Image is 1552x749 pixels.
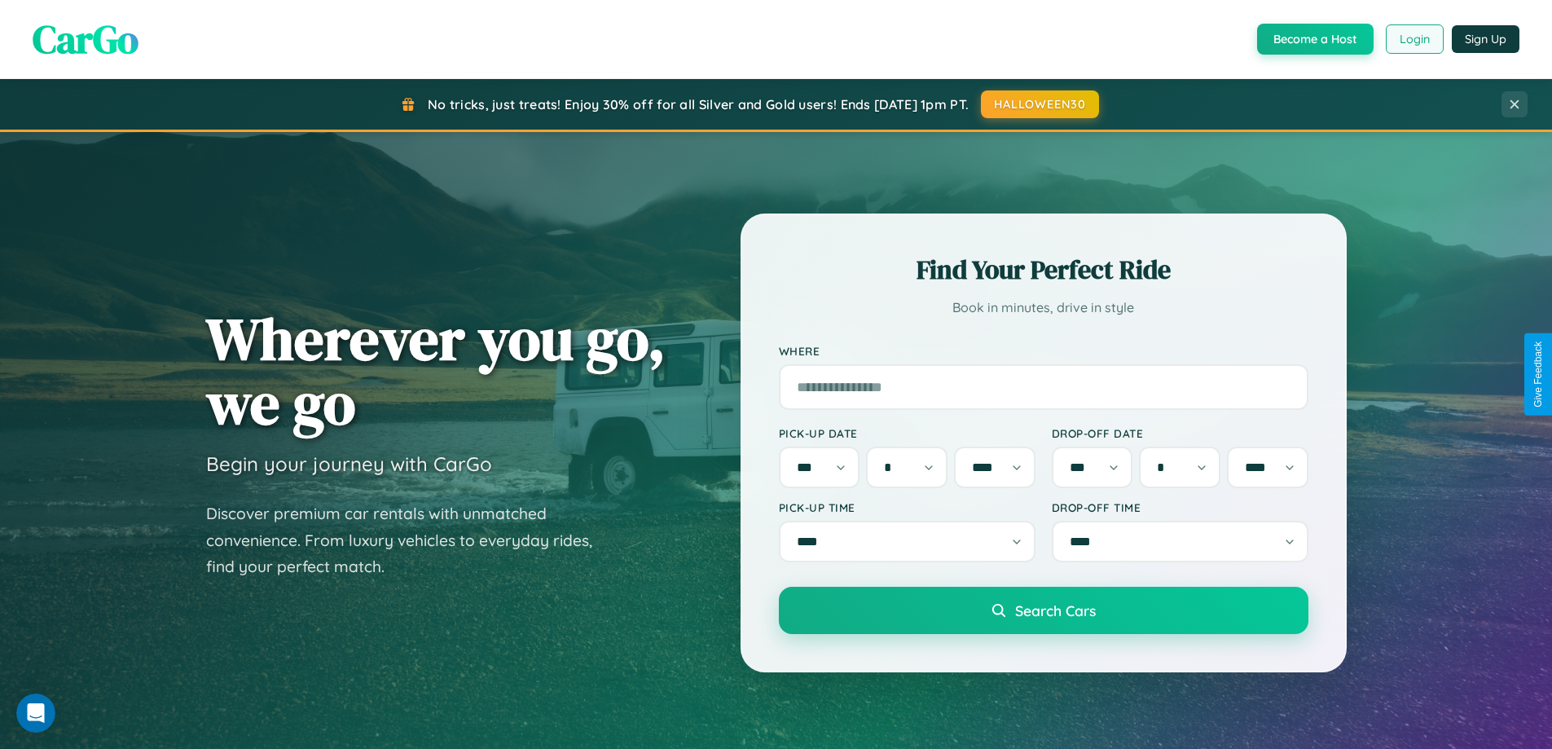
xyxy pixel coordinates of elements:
[16,694,55,733] iframe: Intercom live chat
[1532,341,1544,408] div: Give Feedback
[779,252,1308,288] h2: Find Your Perfect Ride
[1386,24,1444,54] button: Login
[1015,601,1096,619] span: Search Cars
[779,500,1035,514] label: Pick-up Time
[779,344,1308,358] label: Where
[779,426,1035,440] label: Pick-up Date
[981,90,1099,118] button: HALLOWEEN30
[206,306,666,435] h1: Wherever you go, we go
[779,296,1308,319] p: Book in minutes, drive in style
[206,500,613,580] p: Discover premium car rentals with unmatched convenience. From luxury vehicles to everyday rides, ...
[33,12,138,66] span: CarGo
[1052,426,1308,440] label: Drop-off Date
[779,587,1308,634] button: Search Cars
[1452,25,1519,53] button: Sign Up
[206,452,492,476] h3: Begin your journey with CarGo
[428,96,969,112] span: No tricks, just treats! Enjoy 30% off for all Silver and Gold users! Ends [DATE] 1pm PT.
[1052,500,1308,514] label: Drop-off Time
[1257,24,1374,55] button: Become a Host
